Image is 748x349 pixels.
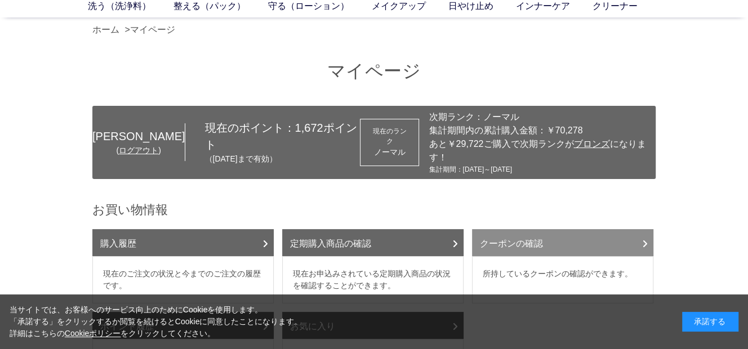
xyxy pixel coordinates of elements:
a: マイページ [130,25,175,34]
div: 集計期間内の累計購入金額：￥70,278 [429,124,650,137]
div: 次期ランク：ノーマル [429,110,650,124]
dd: 現在のご注文の状況と今までのご注文の履歴です。 [92,256,274,303]
a: クーポンの確認 [472,229,653,256]
dd: 所持しているクーポンの確認ができます。 [472,256,653,303]
div: [PERSON_NAME] [92,128,185,145]
a: 購入履歴 [92,229,274,256]
li: > [124,23,177,37]
div: ( ) [92,145,185,156]
h2: お買い物情報 [92,202,656,218]
a: Cookieポリシー [65,329,121,338]
a: ログアウト [119,146,158,155]
span: 1,672 [295,122,323,134]
a: ホーム [92,25,119,34]
div: あと￥29,722ご購入で次期ランクが になります！ [429,137,650,164]
div: ノーマル [371,146,409,158]
span: ブロンズ [573,139,609,149]
dt: 現在のランク [371,126,409,146]
dd: 現在お申込みされている定期購入商品の状況を確認することができます。 [282,256,464,303]
div: 承諾する [682,312,738,332]
a: 定期購入商品の確認 [282,229,464,256]
p: （[DATE]まで有効） [204,153,359,165]
h1: マイページ [92,59,656,83]
div: 集計期間：[DATE]～[DATE] [429,164,650,174]
div: 現在のポイント： ポイント [185,119,359,165]
div: 当サイトでは、お客様へのサービス向上のためにCookieを使用します。 「承諾する」をクリックするか閲覧を続けるとCookieに同意したことになります。 詳細はこちらの をクリックしてください。 [10,304,302,339]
